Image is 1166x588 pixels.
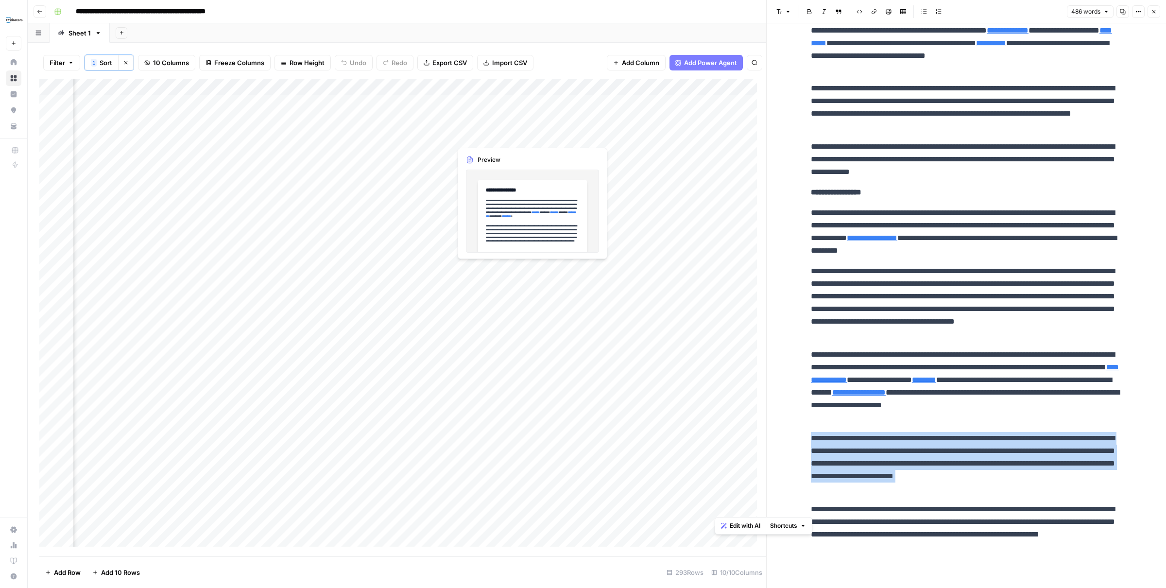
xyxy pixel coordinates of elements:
a: Settings [6,522,21,537]
button: Workspace: FYidoctors [6,8,21,32]
a: Opportunities [6,103,21,118]
button: Filter [43,55,80,70]
button: Shortcuts [766,519,810,532]
button: Add Row [39,565,86,580]
a: Browse [6,70,21,86]
span: Shortcuts [770,521,797,530]
span: Freeze Columns [214,58,264,68]
span: 10 Columns [153,58,189,68]
a: Usage [6,537,21,553]
a: Insights [6,86,21,102]
span: Redo [392,58,407,68]
a: Sheet 1 [50,23,110,43]
span: 1 [92,59,95,67]
span: 486 words [1071,7,1100,16]
span: Sort [100,58,112,68]
button: Help + Support [6,569,21,584]
button: Row Height [274,55,331,70]
button: Edit with AI [717,519,764,532]
button: Undo [335,55,373,70]
button: 1Sort [85,55,118,70]
div: 293 Rows [663,565,707,580]
span: Add 10 Rows [101,568,140,577]
a: Learning Hub [6,553,21,569]
img: FYidoctors Logo [6,11,23,29]
span: Export CSV [432,58,467,68]
span: Add Column [622,58,659,68]
button: Redo [377,55,413,70]
span: Edit with AI [730,521,760,530]
span: Filter [50,58,65,68]
button: Add Column [607,55,666,70]
div: 1 [91,59,97,67]
button: Add 10 Rows [86,565,146,580]
button: Add Power Agent [669,55,743,70]
span: Import CSV [492,58,527,68]
button: Export CSV [417,55,473,70]
span: Undo [350,58,366,68]
div: 10/10 Columns [707,565,766,580]
button: 486 words [1067,5,1114,18]
a: Home [6,54,21,70]
div: Sheet 1 [69,28,91,38]
button: 10 Columns [138,55,195,70]
button: Freeze Columns [199,55,271,70]
span: Row Height [290,58,325,68]
span: Add Row [54,568,81,577]
span: Add Power Agent [684,58,737,68]
a: Your Data [6,119,21,134]
button: Import CSV [477,55,533,70]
